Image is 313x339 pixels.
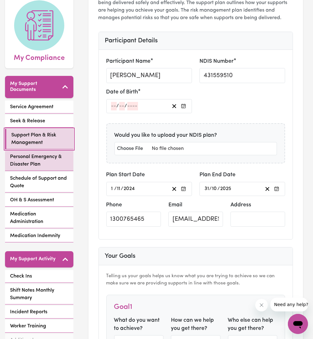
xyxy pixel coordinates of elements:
a: OH & S Assessment [5,194,73,207]
span: Support Plan & Risk Management [11,131,68,146]
span: Seek & Release [10,117,45,125]
span: Check Ins [10,273,32,280]
button: My Support Activity [5,251,73,267]
input: ---- [123,185,135,193]
a: Medication Administration [5,208,73,228]
label: Phone [106,201,122,209]
input: -- [117,185,121,193]
label: Plan End Date [199,171,236,179]
label: Address [231,201,251,209]
input: -- [119,102,125,110]
label: Who else can help you get there? [228,316,278,333]
span: / [121,186,123,192]
span: / [125,103,127,109]
iframe: Button to launch messaging window [288,314,308,334]
span: Personal Emergency & Disaster Plan [10,153,68,168]
input: ---- [220,185,232,193]
span: Need any help? [4,4,38,9]
span: Medication Administration [10,210,68,225]
a: Worker Training [5,320,73,333]
h5: My Support Documents [10,81,62,93]
label: Participant Name [106,57,151,66]
iframe: Message from company [270,298,308,311]
a: My Compliance [10,0,68,64]
span: Medication Indemnity [10,232,60,240]
label: Would you like to upload your NDIS plan? [114,131,217,140]
span: / [209,186,212,192]
h3: Participant Details [105,37,287,45]
label: What do you want to achieve? [114,316,164,333]
input: ---- [127,102,138,110]
span: Worker Training [10,322,46,330]
label: Email [168,201,182,209]
input: -- [111,185,114,193]
p: Telling us your goals helps us know what you are trying to achieve so we can make sure we are pro... [106,273,285,287]
span: Incident Reports [10,308,47,316]
a: Personal Emergency & Disaster Plan [5,151,73,171]
input: -- [111,102,117,110]
span: My Compliance [14,50,65,64]
a: Shift Notes Monthly Summary [5,284,73,305]
label: Plan Start Date [106,171,145,179]
label: NDIS Number [199,57,234,66]
a: Seek & Release [5,115,73,128]
a: Schedule of Support and Quote [5,172,73,193]
input: -- [212,185,217,193]
span: OH & S Assessment [10,196,54,204]
a: Incident Reports [5,306,73,319]
iframe: Close message [255,299,268,311]
label: How can we help you get there? [171,316,220,333]
label: Date of Birth [106,88,138,96]
h5: My Support Activity [10,256,56,262]
a: Medication Indemnity [5,230,73,242]
span: Schedule of Support and Quote [10,175,68,190]
button: My Support Documents [5,76,73,98]
span: / [217,186,220,192]
span: / [117,103,119,109]
h4: Goal 1 [114,303,133,311]
a: Check Ins [5,270,73,283]
span: Shift Notes Monthly Summary [10,287,68,302]
h3: Your Goals [105,252,287,260]
span: / [114,186,117,192]
input: -- [204,185,209,193]
a: Service Agreement [5,101,73,114]
span: Service Agreement [10,103,53,111]
a: Support Plan & Risk Management [5,129,73,149]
